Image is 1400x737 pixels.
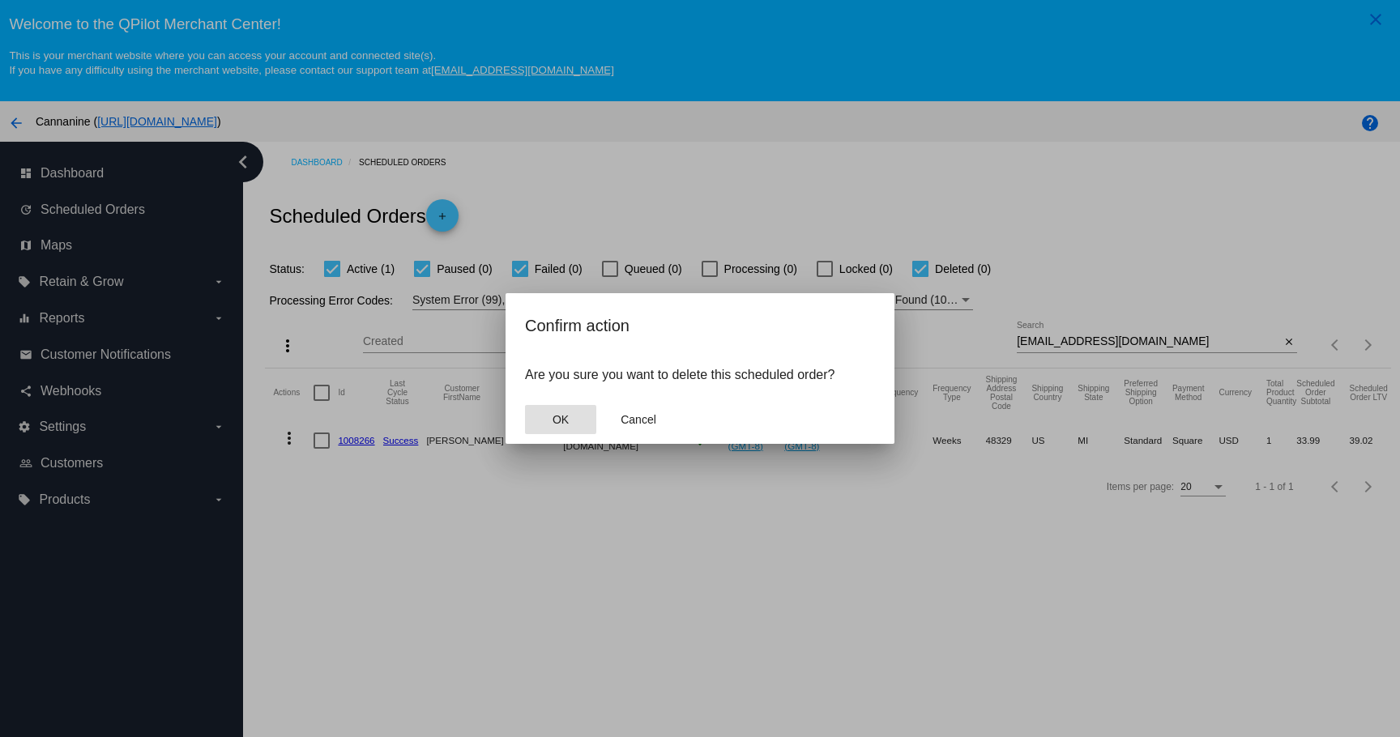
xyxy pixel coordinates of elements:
button: Close dialog [603,405,674,434]
span: Cancel [621,413,656,426]
span: OK [553,413,569,426]
button: Close dialog [525,405,596,434]
p: Are you sure you want to delete this scheduled order? [525,368,875,382]
h2: Confirm action [525,313,875,339]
